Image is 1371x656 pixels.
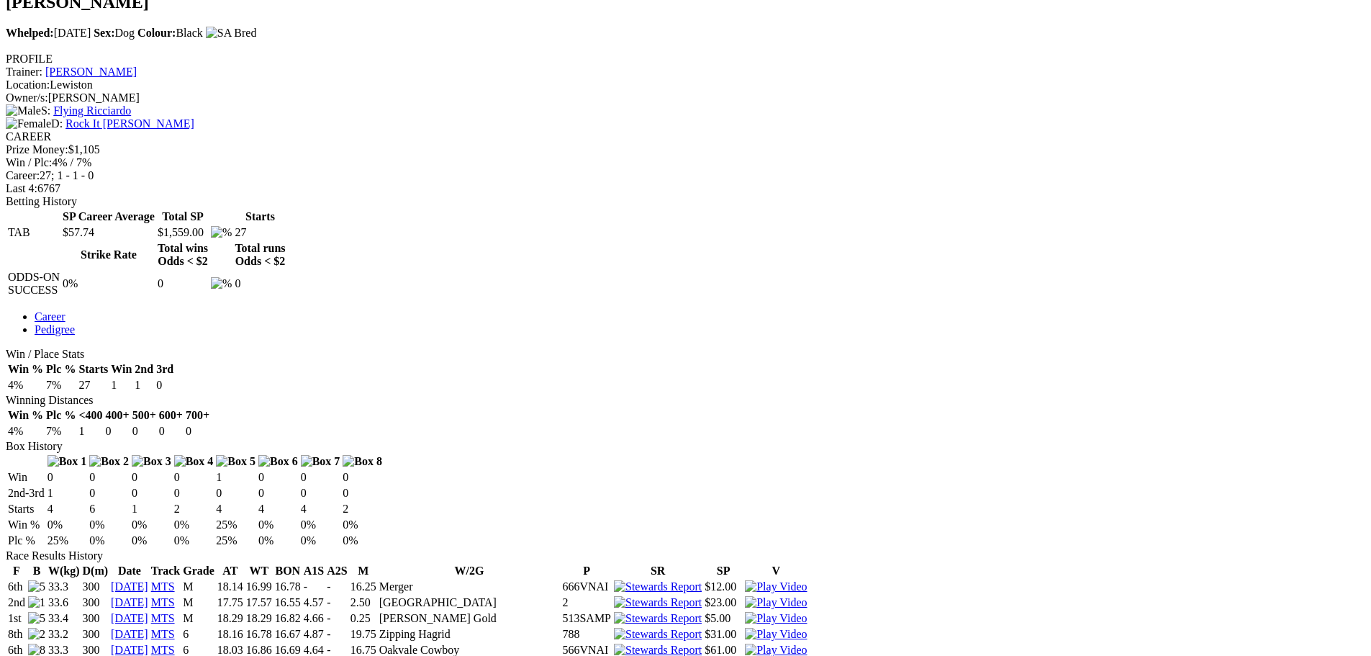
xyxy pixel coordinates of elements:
[704,564,743,578] th: SP
[561,596,612,610] td: 2
[132,455,171,468] img: Box 3
[158,408,184,423] th: 600+
[704,611,743,626] td: $5.00
[274,580,302,594] td: 16.78
[134,362,154,377] th: 2nd
[6,91,1365,104] div: [PERSON_NAME]
[300,502,341,516] td: 4
[150,564,181,578] th: Track
[111,644,148,656] a: [DATE]
[28,596,45,609] img: 1
[379,611,561,626] td: [PERSON_NAME] Gold
[614,596,702,609] img: Stewards Report
[343,455,382,468] img: Box 8
[47,564,81,578] th: W(kg)
[111,628,148,640] a: [DATE]
[342,502,383,516] td: 2
[89,455,129,468] img: Box 2
[173,518,214,532] td: 0%
[303,596,325,610] td: 4.57
[78,378,109,392] td: 27
[301,455,340,468] img: Box 7
[300,518,341,532] td: 0%
[326,611,348,626] td: -
[614,612,702,625] img: Stewards Report
[94,27,114,39] b: Sex:
[6,66,42,78] span: Trainer:
[173,502,214,516] td: 2
[7,470,45,485] td: Win
[217,627,244,642] td: 18.16
[137,27,203,39] span: Black
[78,362,109,377] th: Starts
[326,564,348,578] th: A2S
[258,518,299,532] td: 0%
[173,534,214,548] td: 0%
[6,182,1365,195] div: 6767
[45,378,76,392] td: 7%
[105,408,130,423] th: 400+
[745,628,807,641] img: Play Video
[215,486,256,500] td: 0
[131,502,172,516] td: 1
[182,627,215,642] td: 6
[561,627,612,642] td: 788
[62,225,155,240] td: $57.74
[274,611,302,626] td: 16.82
[7,627,26,642] td: 8th
[7,270,60,297] td: ODDS-ON SUCCESS
[174,455,214,468] img: Box 4
[6,104,50,117] span: S:
[151,612,175,624] a: MTS
[745,580,807,593] img: Play Video
[158,424,184,439] td: 0
[614,580,702,593] img: Stewards Report
[216,455,255,468] img: Box 5
[89,470,130,485] td: 0
[704,580,743,594] td: $12.00
[215,502,256,516] td: 4
[745,628,807,640] a: View replay
[132,408,157,423] th: 500+
[6,156,52,169] span: Win / Plc:
[62,210,155,224] th: SP Career Average
[7,534,45,548] td: Plc %
[182,564,215,578] th: Grade
[350,596,377,610] td: 2.50
[234,270,286,297] td: 0
[303,580,325,594] td: -
[211,277,232,290] img: %
[245,627,273,642] td: 16.78
[258,486,299,500] td: 0
[110,378,132,392] td: 1
[47,580,81,594] td: 33.3
[7,596,26,610] td: 2nd
[6,117,63,130] span: D:
[82,564,109,578] th: D(m)
[7,564,26,578] th: F
[342,470,383,485] td: 0
[350,580,377,594] td: 16.25
[561,611,612,626] td: 513SAMP
[111,612,148,624] a: [DATE]
[745,612,807,625] img: Play Video
[6,169,1365,182] div: 27; 1 - 1 - 0
[303,564,325,578] th: A1S
[234,210,286,224] th: Starts
[258,455,298,468] img: Box 6
[300,534,341,548] td: 0%
[155,378,174,392] td: 0
[47,502,88,516] td: 4
[157,270,209,297] td: 0
[6,53,1365,66] div: PROFILE
[151,580,175,593] a: MTS
[6,348,1365,361] div: Win / Place Stats
[182,596,215,610] td: M
[379,596,561,610] td: [GEOGRAPHIC_DATA]
[211,226,232,239] img: %
[47,455,87,468] img: Box 1
[28,628,45,641] img: 2
[245,580,273,594] td: 16.99
[47,611,81,626] td: 33.4
[185,408,210,423] th: 700+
